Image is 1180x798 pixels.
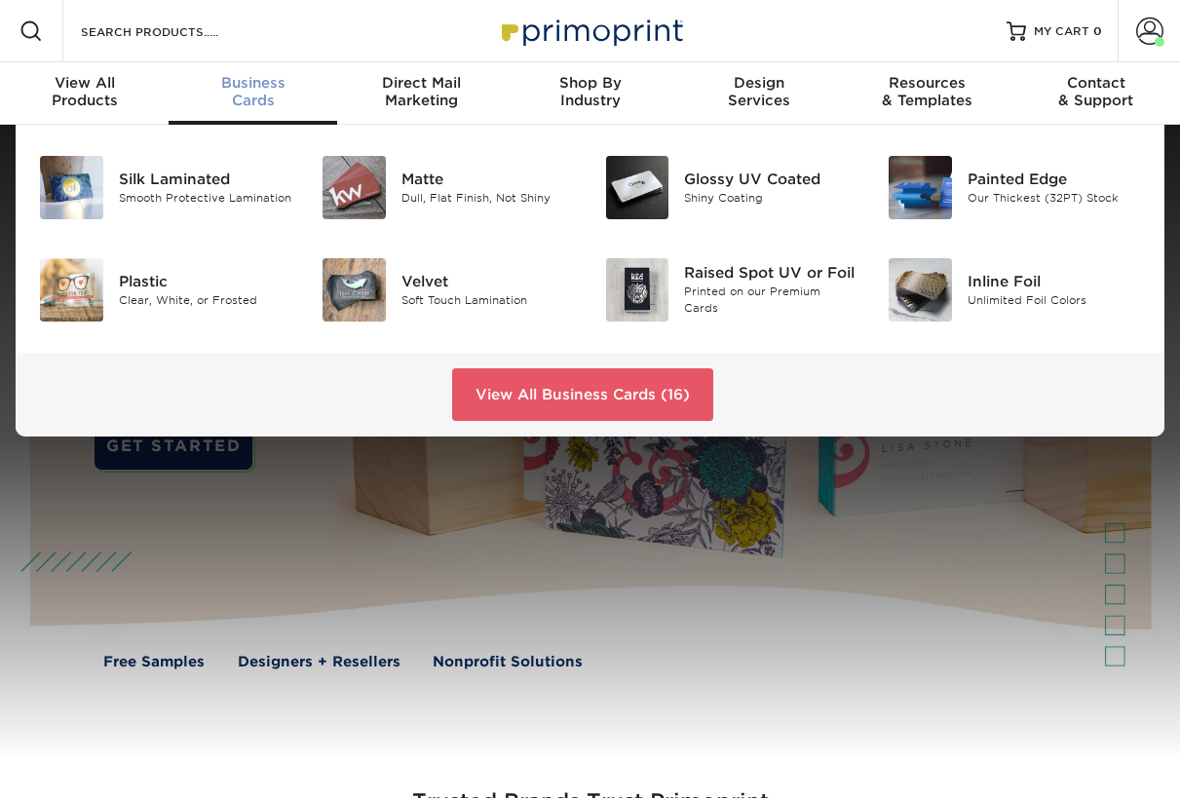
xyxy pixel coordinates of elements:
span: Direct Mail [337,74,506,92]
a: Painted Edge Business Cards Painted Edge Our Thickest (32PT) Stock [888,148,1141,227]
div: Matte [401,169,576,190]
img: Silk Laminated Business Cards [40,156,103,219]
a: Matte Business Cards Matte Dull, Flat Finish, Not Shiny [322,148,575,227]
a: Direct MailMarketing [337,62,506,125]
div: Marketing [337,74,506,109]
div: Smooth Protective Lamination [119,190,293,207]
div: Velvet [401,271,576,292]
span: Contact [1011,74,1180,92]
a: Velvet Business Cards Velvet Soft Touch Lamination [322,250,575,329]
span: MY CART [1034,23,1089,40]
a: View All Business Cards (16) [452,368,713,421]
img: Primoprint [493,10,688,52]
div: Unlimited Foil Colors [968,292,1142,309]
input: SEARCH PRODUCTS..... [79,19,269,43]
a: Shop ByIndustry [506,62,674,125]
div: Printed on our Premium Cards [684,285,858,317]
div: Glossy UV Coated [684,169,858,190]
div: & Templates [843,74,1011,109]
div: Industry [506,74,674,109]
span: Resources [843,74,1011,92]
div: Silk Laminated [119,169,293,190]
img: Inline Foil Business Cards [889,258,952,322]
a: Silk Laminated Business Cards Silk Laminated Smooth Protective Lamination [39,148,292,227]
img: Velvet Business Cards [323,258,386,322]
img: Painted Edge Business Cards [889,156,952,219]
div: Our Thickest (32PT) Stock [968,190,1142,207]
img: Matte Business Cards [323,156,386,219]
div: Dull, Flat Finish, Not Shiny [401,190,576,207]
span: Shop By [506,74,674,92]
div: Painted Edge [968,169,1142,190]
div: Plastic [119,271,293,292]
div: Shiny Coating [684,190,858,207]
img: Glossy UV Coated Business Cards [606,156,669,219]
span: Design [674,74,843,92]
div: & Support [1011,74,1180,109]
span: 0 [1093,24,1102,38]
div: Raised Spot UV or Foil [684,263,858,285]
a: Glossy UV Coated Business Cards Glossy UV Coated Shiny Coating [605,148,858,227]
a: Inline Foil Business Cards Inline Foil Unlimited Foil Colors [888,250,1141,329]
a: DesignServices [674,62,843,125]
a: Contact& Support [1011,62,1180,125]
img: Plastic Business Cards [40,258,103,322]
div: Soft Touch Lamination [401,292,576,309]
div: Services [674,74,843,109]
a: Plastic Business Cards Plastic Clear, White, or Frosted [39,250,292,329]
a: BusinessCards [169,62,337,125]
span: Business [169,74,337,92]
a: Resources& Templates [843,62,1011,125]
div: Clear, White, or Frosted [119,292,293,309]
div: Cards [169,74,337,109]
div: Inline Foil [968,271,1142,292]
a: Raised Spot UV or Foil Business Cards Raised Spot UV or Foil Printed on our Premium Cards [605,250,858,329]
img: Raised Spot UV or Foil Business Cards [606,258,669,322]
